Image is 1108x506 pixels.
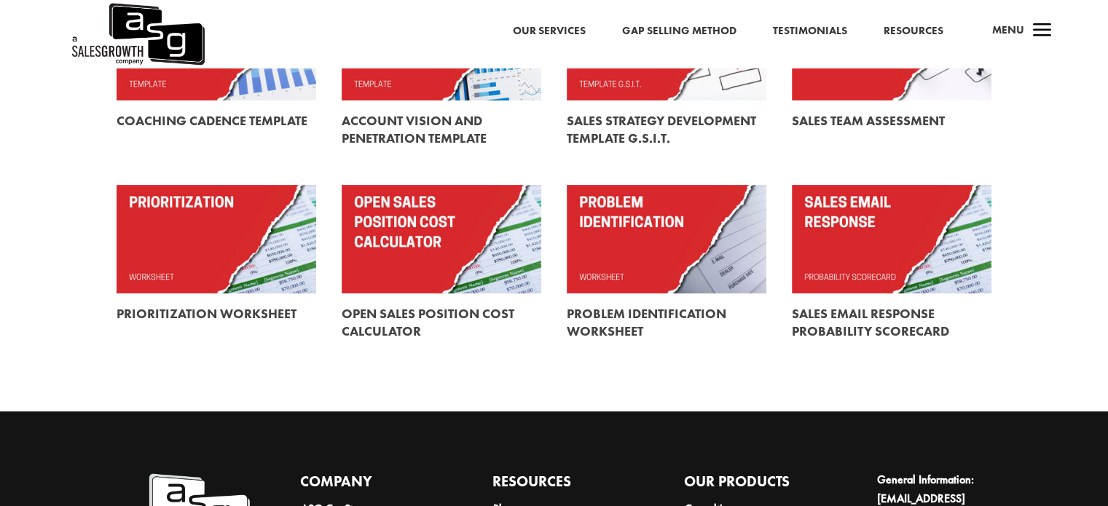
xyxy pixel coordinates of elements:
[300,470,442,499] h4: Company
[513,22,586,41] a: Our Services
[773,22,847,41] a: Testimonials
[492,470,634,499] h4: Resources
[992,23,1024,37] span: Menu
[1028,17,1057,46] span: a
[884,22,943,41] a: Resources
[684,470,826,499] h4: Our Products
[622,22,736,41] a: Gap Selling Method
